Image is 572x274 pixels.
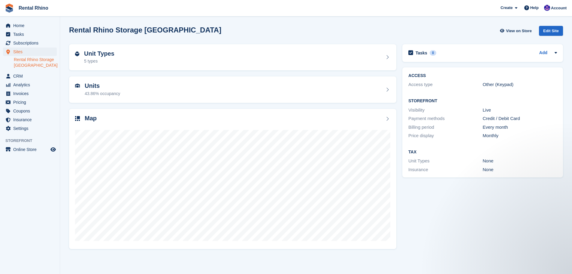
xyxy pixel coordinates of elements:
[430,50,437,56] div: 0
[483,107,557,114] div: Live
[5,4,14,13] img: stora-icon-8386f47178a22dfd0bd8f6a31ec36ba5ce8667c1dd55bd0f319d3a0aa187defe.svg
[483,132,557,139] div: Monthly
[84,58,114,64] div: 5 types
[483,166,557,173] div: None
[13,107,49,115] span: Coupons
[13,21,49,30] span: Home
[3,115,57,124] a: menu
[13,115,49,124] span: Insurance
[13,48,49,56] span: Sites
[13,39,49,47] span: Subscriptions
[408,73,557,78] h2: ACCESS
[408,166,483,173] div: Insurance
[85,91,120,97] div: 43.86% occupancy
[75,84,80,88] img: unit-icn-7be61d7bf1b0ce9d3e12c5938cc71ed9869f7b940bace4675aadf7bd6d80202e.svg
[408,81,483,88] div: Access type
[14,57,57,68] a: Rental Rhino Storage [GEOGRAPHIC_DATA]
[408,150,557,155] h2: Tax
[3,107,57,115] a: menu
[3,89,57,98] a: menu
[539,26,563,38] a: Edit Site
[69,26,221,34] h2: Rental Rhino Storage [GEOGRAPHIC_DATA]
[408,158,483,165] div: Unit Types
[3,48,57,56] a: menu
[408,99,557,103] h2: Storefront
[13,30,49,38] span: Tasks
[530,5,539,11] span: Help
[84,50,114,57] h2: Unit Types
[408,115,483,122] div: Payment methods
[5,138,60,144] span: Storefront
[3,21,57,30] a: menu
[13,98,49,106] span: Pricing
[3,124,57,133] a: menu
[69,76,396,103] a: Units 43.86% occupancy
[551,5,567,11] span: Account
[3,98,57,106] a: menu
[16,3,51,13] a: Rental Rhino
[416,50,427,56] h2: Tasks
[69,44,396,71] a: Unit Types 5 types
[3,30,57,38] a: menu
[85,115,97,122] h2: Map
[408,124,483,131] div: Billing period
[539,50,547,57] a: Add
[13,145,49,154] span: Online Store
[13,124,49,133] span: Settings
[3,39,57,47] a: menu
[483,81,557,88] div: Other (Keypad)
[13,81,49,89] span: Analytics
[499,26,534,36] a: View on Store
[75,116,80,121] img: map-icn-33ee37083ee616e46c38cad1a60f524a97daa1e2b2c8c0bc3eb3415660979fc1.svg
[483,158,557,165] div: None
[506,28,532,34] span: View on Store
[544,5,550,11] img: Ari Kolas
[501,5,513,11] span: Create
[483,124,557,131] div: Every month
[539,26,563,36] div: Edit Site
[408,132,483,139] div: Price display
[3,145,57,154] a: menu
[85,82,120,89] h2: Units
[408,107,483,114] div: Visibility
[483,115,557,122] div: Credit / Debit Card
[3,81,57,89] a: menu
[13,89,49,98] span: Invoices
[69,109,396,249] a: Map
[13,72,49,80] span: CRM
[3,72,57,80] a: menu
[50,146,57,153] a: Preview store
[75,51,79,56] img: unit-type-icn-2b2737a686de81e16bb02015468b77c625bbabd49415b5ef34ead5e3b44a266d.svg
